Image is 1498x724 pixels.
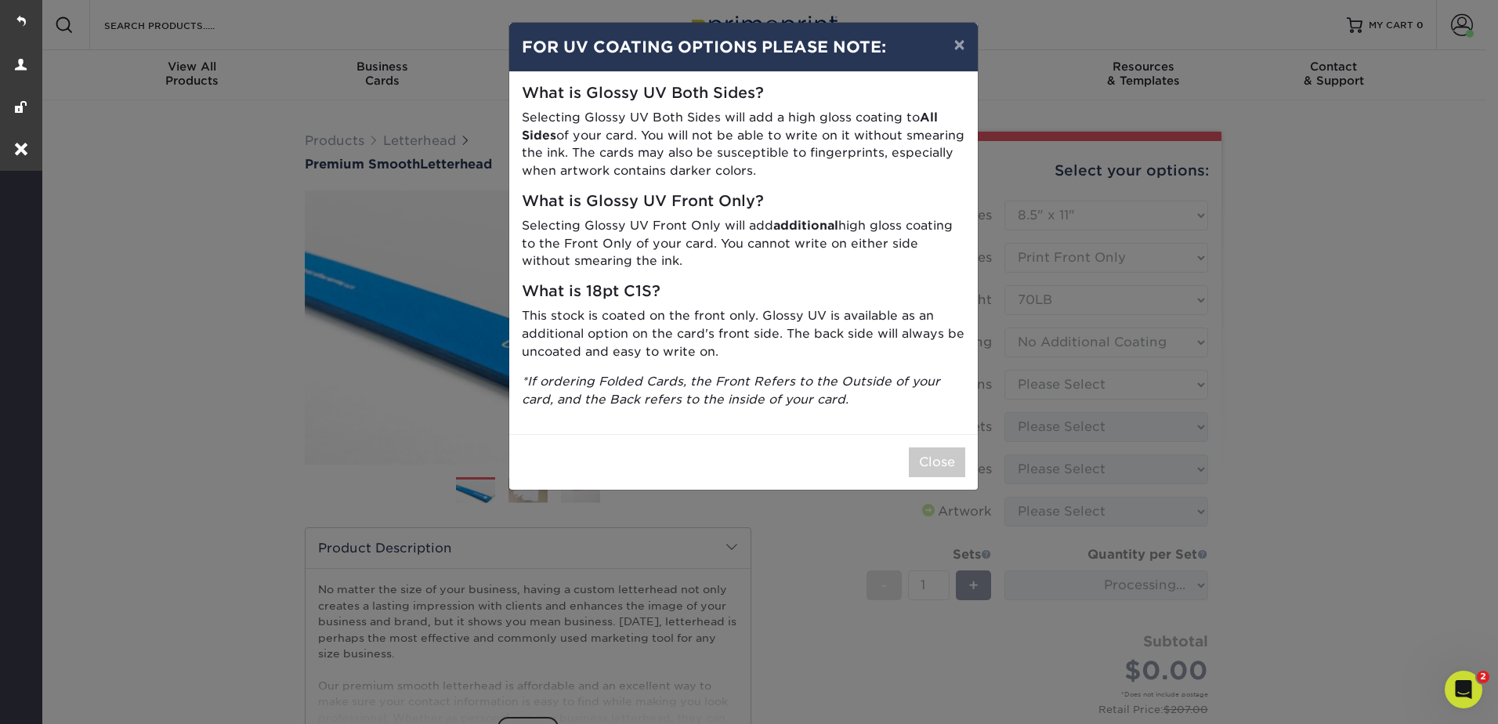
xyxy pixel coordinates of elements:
[522,85,965,103] h5: What is Glossy UV Both Sides?
[522,283,965,301] h5: What is 18pt C1S?
[909,447,965,477] button: Close
[773,218,838,233] strong: additional
[522,109,965,180] p: Selecting Glossy UV Both Sides will add a high gloss coating to of your card. You will not be abl...
[522,374,940,407] i: *If ordering Folded Cards, the Front Refers to the Outside of your card, and the Back refers to t...
[1477,671,1489,683] span: 2
[522,110,938,143] strong: All Sides
[522,307,965,360] p: This stock is coated on the front only. Glossy UV is available as an additional option on the car...
[1445,671,1482,708] iframe: Intercom live chat
[522,217,965,270] p: Selecting Glossy UV Front Only will add high gloss coating to the Front Only of your card. You ca...
[941,23,977,67] button: ×
[522,35,965,59] h4: FOR UV COATING OPTIONS PLEASE NOTE:
[522,193,965,211] h5: What is Glossy UV Front Only?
